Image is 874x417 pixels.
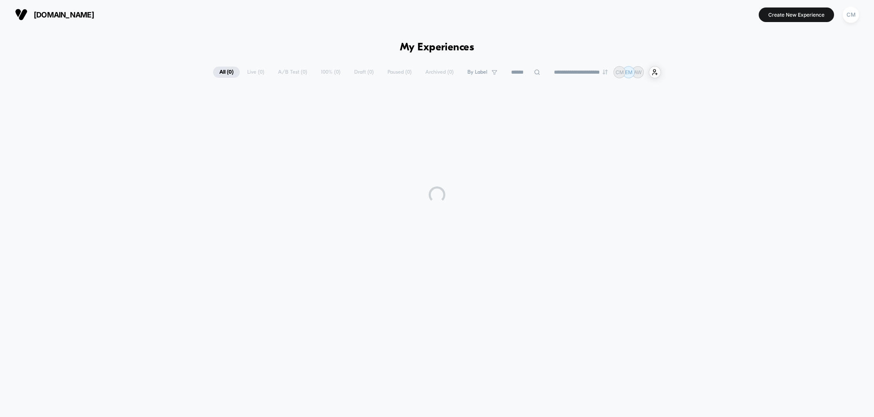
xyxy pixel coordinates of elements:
p: EM [625,69,633,75]
span: By Label [467,69,487,75]
p: CM [616,69,624,75]
button: [DOMAIN_NAME] [12,8,97,21]
button: CM [840,6,862,23]
p: AW [634,69,642,75]
span: [DOMAIN_NAME] [34,10,94,19]
img: Visually logo [15,8,27,21]
h1: My Experiences [400,42,474,54]
span: All ( 0 ) [213,67,240,78]
div: CM [843,7,859,23]
img: end [603,69,608,74]
button: Create New Experience [759,7,834,22]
